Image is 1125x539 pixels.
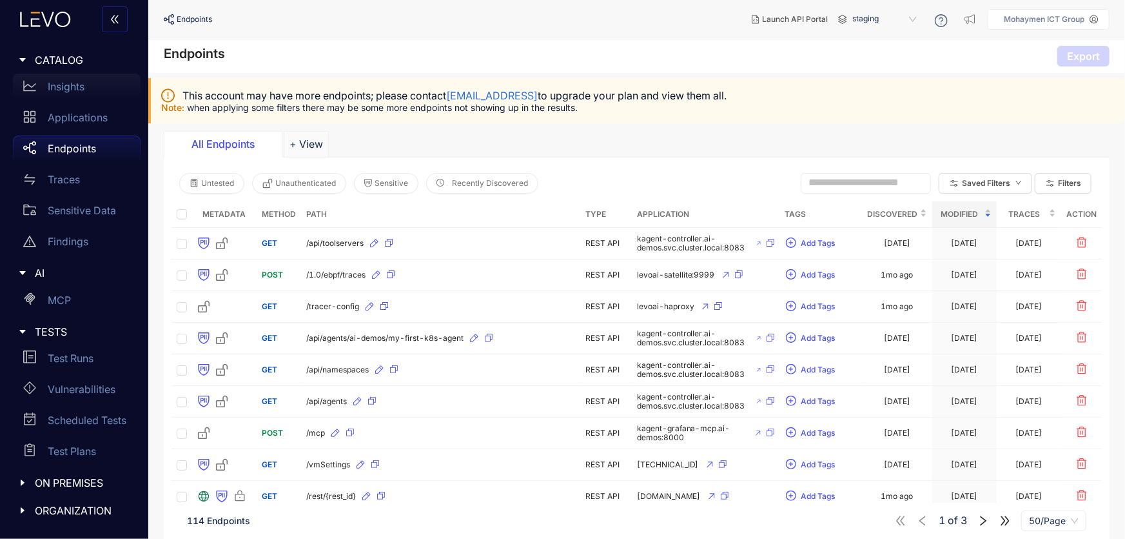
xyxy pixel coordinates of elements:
div: [DATE] [952,302,978,311]
span: 114 Endpoints [187,515,250,526]
p: Findings [48,236,88,247]
span: /api/agents [306,397,347,406]
span: caret-right [18,56,27,65]
a: MCP [13,287,141,318]
span: Traces [1002,207,1046,221]
a: Vulnerabilities [13,376,141,407]
button: plus-circleAdd Tags [785,233,836,254]
th: Method [257,201,301,228]
div: [DATE] [884,397,910,406]
span: kagent-controller.ai-demos.svc.cluster.local:8083 [637,361,749,379]
p: Insights [48,81,84,92]
span: GET [262,238,277,248]
span: 50/Page [1029,511,1079,531]
div: [DATE] [952,397,978,406]
div: [DATE] [884,429,910,438]
span: kagent-grafana-mcp.ai-demos:8000 [637,424,748,442]
div: REST API [585,365,627,374]
div: CATALOG [8,46,141,74]
div: REST API [585,397,627,406]
span: Untested [201,179,234,188]
button: Unauthenticated [252,173,346,194]
div: [DATE] [884,334,910,343]
span: AI [35,267,130,279]
button: Add tab [284,131,329,157]
th: Metadata [192,201,257,228]
span: GET [262,365,277,374]
button: plus-circleAdd Tags [785,328,836,349]
div: [DATE] [1016,492,1042,501]
button: double-left [102,6,128,32]
div: REST API [585,460,627,469]
button: plus-circleAdd Tags [785,391,836,412]
span: plus-circle [786,459,796,471]
div: ORGANIZATION [8,497,141,524]
button: plus-circleAdd Tags [785,265,836,285]
span: levoai-haproxy [637,302,694,311]
p: Traces [48,174,80,185]
span: kagent-controller.ai-demos.svc.cluster.local:8083 [637,234,749,252]
button: plus-circleAdd Tags [785,360,836,380]
span: Modified [937,207,982,221]
a: Scheduled Tests [13,407,141,438]
div: [DATE] [884,239,910,248]
span: [DOMAIN_NAME] [637,492,701,501]
span: Saved Filters [962,179,1010,188]
div: TESTS [8,318,141,345]
p: Sensitive Data [48,205,116,216]
button: Sensitive [354,173,418,194]
span: swap [23,173,36,186]
th: Application [632,201,780,228]
div: 1mo ago [881,270,914,280]
div: [DATE] [1016,239,1042,248]
span: Add Tags [801,270,836,280]
a: Traces [13,167,141,198]
a: Test Runs [13,345,141,376]
span: /1.0/ebpf/traces [306,270,366,280]
span: 3 [961,515,967,527]
div: [DATE] [952,239,978,248]
span: warning [23,235,36,248]
span: Filters [1058,179,1081,188]
span: Add Tags [801,302,836,311]
div: REST API [585,302,627,311]
span: kagent-controller.ai-demos.svc.cluster.local:8083 [637,329,749,347]
div: [DATE] [884,365,910,374]
a: Applications [13,105,141,136]
th: Path [301,201,580,228]
span: Recently Discovered [452,179,528,188]
th: Tags [780,201,862,228]
div: REST API [585,429,627,438]
p: Endpoints [48,143,96,154]
span: /api/agents/ai-demos/my-first-k8s-agent [306,334,464,343]
div: [DATE] [1016,397,1042,406]
span: plus-circle [786,396,796,407]
button: plus-circleAdd Tags [785,454,836,475]
span: POST [262,270,283,280]
div: [DATE] [1016,460,1042,469]
span: GET [262,333,277,343]
div: [DATE] [952,460,978,469]
p: Test Runs [48,352,93,364]
span: /tracer-config [306,302,359,311]
span: Launch API Portal [762,15,828,24]
div: [DATE] [1016,365,1042,374]
span: POST [262,428,283,438]
a: Endpoints [13,136,141,167]
span: plus-circle [786,364,796,376]
div: [DATE] [884,460,910,469]
span: Unauthenticated [275,179,336,188]
span: ORGANIZATION [35,505,130,516]
div: [DATE] [1016,270,1042,280]
p: Applications [48,112,108,123]
button: plus-circleAdd Tags [785,296,836,317]
p: Scheduled Tests [48,414,126,426]
span: Add Tags [801,334,836,343]
span: This account may have more endpoints; please contact to upgrade your plan and view them all. [182,90,727,101]
span: of [939,515,967,527]
span: plus-circle [786,332,796,344]
span: staging [852,9,919,30]
p: MCP [48,294,71,306]
span: ON PREMISES [35,477,130,489]
span: GET [262,460,277,469]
